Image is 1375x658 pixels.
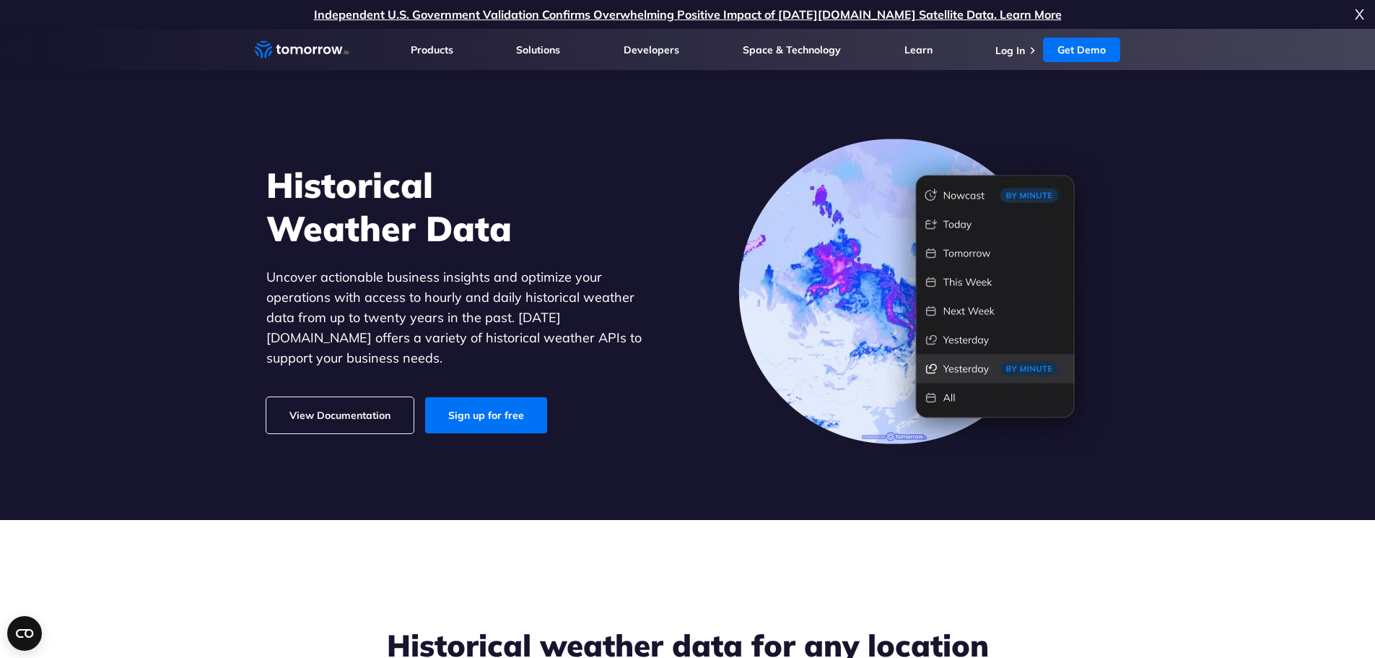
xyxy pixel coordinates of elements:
a: Log In [995,44,1025,57]
h1: Historical Weather Data [266,163,663,250]
a: Home link [255,39,349,61]
a: Independent U.S. Government Validation Confirms Overwhelming Positive Impact of [DATE][DOMAIN_NAM... [314,7,1062,22]
a: Space & Technology [743,43,841,56]
a: Solutions [516,43,560,56]
a: Sign up for free [425,397,547,433]
a: Products [411,43,453,56]
a: View Documentation [266,397,414,433]
a: Developers [624,43,679,56]
a: Get Demo [1043,38,1120,62]
button: Open CMP widget [7,616,42,651]
a: Learn [904,43,933,56]
p: Uncover actionable business insights and optimize your operations with access to hourly and daily... [266,267,663,368]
